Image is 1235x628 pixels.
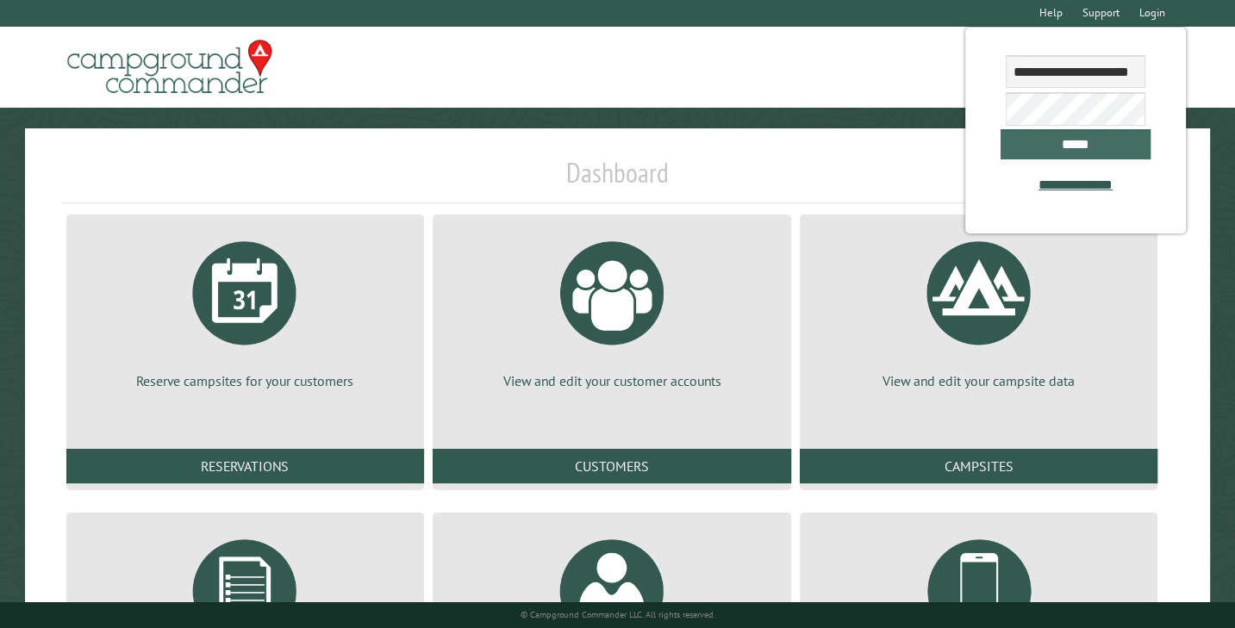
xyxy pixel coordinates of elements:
p: View and edit your campsite data [820,371,1138,390]
a: Campsites [800,449,1158,483]
a: Reservations [66,449,425,483]
a: View and edit your campsite data [820,228,1138,390]
a: View and edit your customer accounts [453,228,770,390]
p: View and edit your customer accounts [453,371,770,390]
a: Reserve campsites for your customers [87,228,404,390]
small: © Campground Commander LLC. All rights reserved. [520,609,714,620]
a: Customers [433,449,791,483]
p: Reserve campsites for your customers [87,371,404,390]
h1: Dashboard [62,156,1174,203]
img: Campground Commander [62,34,278,101]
